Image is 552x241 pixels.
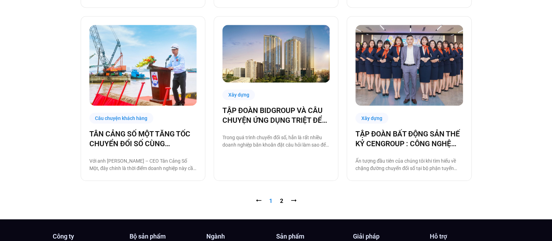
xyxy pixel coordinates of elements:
[355,129,463,149] a: TẬP ĐOÀN BẤT ĐỘNG SẢN THẾ KỶ CENGROUP : CÔNG NGHỆ HÓA HOẠT ĐỘNG TUYỂN DỤNG CÙNG BASE E-HIRING
[430,233,500,240] h4: Hỗ trợ
[222,134,330,149] p: Trong quá trình chuyển đổi số, hẳn là rất nhiều doanh nghiệp băn khoăn đặt câu hỏi làm sao để tri...
[355,157,463,172] p: Ấn tượng đầu tiên của chúng tôi khi tìm hiểu về chặng đường chuyển đổi số tại bộ phận tuyển dụng ...
[130,233,199,240] h4: Bộ sản phẩm
[291,198,296,204] a: ⭢
[206,233,276,240] h4: Ngành
[276,233,346,240] h4: Sản phẩm
[89,113,154,123] div: Câu chuyện khách hàng
[280,198,283,204] a: 2
[89,129,197,149] a: TÂN CẢNG SỐ MỘT TĂNG TỐC CHUYỂN ĐỔI SỐ CÙNG [DOMAIN_NAME]
[355,113,388,123] div: Xây dựng
[222,106,330,125] a: TẬP ĐOÀN BIDGROUP VÀ CÂU CHUYỆN ỨNG DỤNG TRIỆT ĐỂ CÔNG NGHỆ BASE TRONG VẬN HÀNH & QUẢN TRỊ
[353,233,423,240] h4: Giải pháp
[89,157,197,172] p: Với anh [PERSON_NAME] – CEO Tân Cảng Số Một, đây chính là thời điểm doanh nghiệp này cần tăng tốc...
[222,90,255,100] div: Xây dựng
[256,198,262,204] span: ⭠
[53,233,123,240] h4: Công ty
[269,198,272,204] span: 1
[81,197,472,205] nav: Pagination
